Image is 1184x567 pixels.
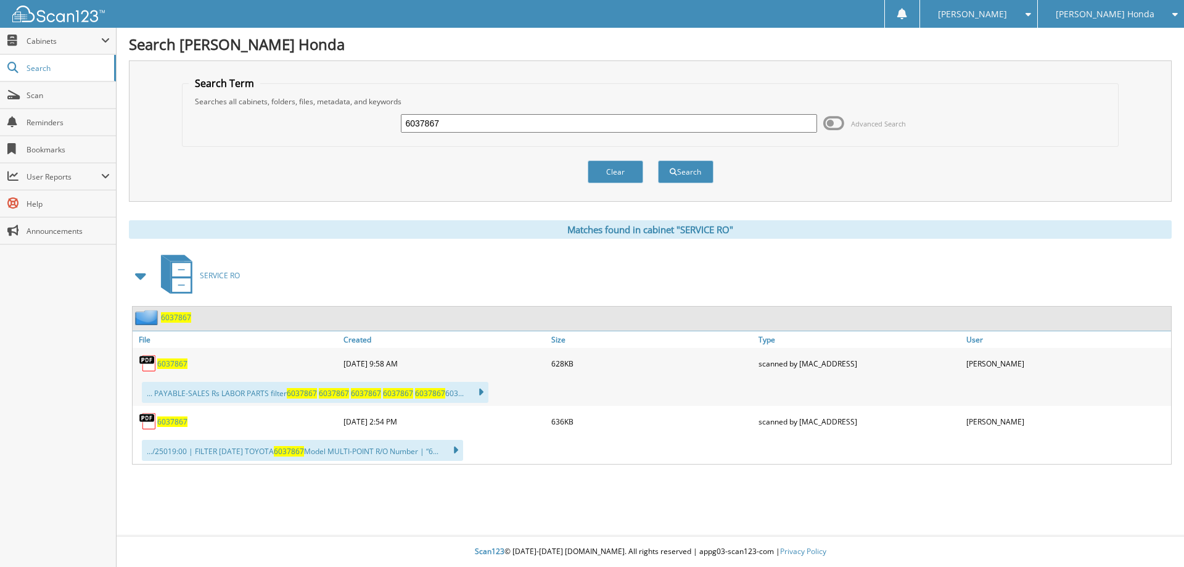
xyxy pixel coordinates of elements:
[851,119,906,128] span: Advanced Search
[27,199,110,209] span: Help
[189,96,1112,107] div: Searches all cabinets, folders, files, metadata, and keywords
[340,331,548,348] a: Created
[189,77,260,90] legend: Search Term
[157,358,187,369] a: 6037867
[157,416,187,427] a: 6037867
[963,351,1171,376] div: [PERSON_NAME]
[755,409,963,434] div: scanned by [MAC_ADDRESS]
[142,440,463,461] div: .../25019:00 | FILTER [DATE] TOYOTA Model MULTI-POINT R/O Number | “6...
[129,34,1172,54] h1: Search [PERSON_NAME] Honda
[139,354,157,373] img: PDF.png
[340,409,548,434] div: [DATE] 2:54 PM
[133,331,340,348] a: File
[142,382,488,403] div: ... PAYABLE-SALES Rs LABOR PARTS filter 603...
[755,351,963,376] div: scanned by [MAC_ADDRESS]
[27,172,101,182] span: User Reports
[658,160,713,183] button: Search
[117,537,1184,567] div: © [DATE]-[DATE] [DOMAIN_NAME]. All rights reserved | appg03-scan123-com |
[963,331,1171,348] a: User
[1122,508,1184,567] iframe: Chat Widget
[548,331,756,348] a: Size
[755,331,963,348] a: Type
[963,409,1171,434] div: [PERSON_NAME]
[475,546,504,557] span: Scan123
[415,388,445,399] span: 6037867
[1056,10,1154,18] span: [PERSON_NAME] Honda
[135,310,161,325] img: folder2.png
[588,160,643,183] button: Clear
[27,63,108,73] span: Search
[27,117,110,128] span: Reminders
[129,220,1172,239] div: Matches found in cabinet "SERVICE RO"
[351,388,381,399] span: 6037867
[274,446,304,457] span: 6037867
[548,409,756,434] div: 636KB
[319,388,349,399] span: 6037867
[938,10,1007,18] span: [PERSON_NAME]
[27,36,101,46] span: Cabinets
[548,351,756,376] div: 628KB
[383,388,413,399] span: 6037867
[780,546,826,557] a: Privacy Policy
[27,144,110,155] span: Bookmarks
[27,226,110,236] span: Announcements
[139,412,157,431] img: PDF.png
[287,388,317,399] span: 6037867
[200,270,240,281] span: SERVICE RO
[12,6,105,22] img: scan123-logo-white.svg
[154,251,240,300] a: SERVICE RO
[27,90,110,101] span: Scan
[161,312,191,323] a: 6037867
[340,351,548,376] div: [DATE] 9:58 AM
